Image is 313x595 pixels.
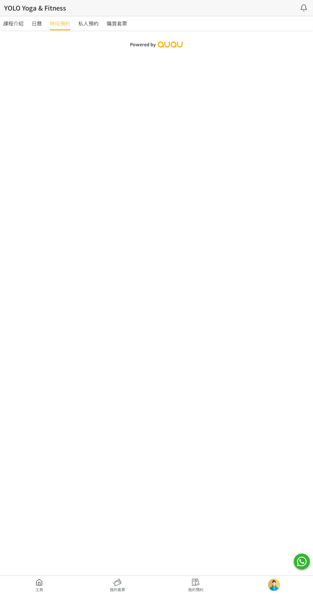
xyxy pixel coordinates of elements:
[107,16,127,30] a: 購買套票
[32,19,42,27] span: 日曆
[50,19,70,27] span: 時段預約
[3,16,24,30] a: 課程介紹
[78,16,99,30] a: 私人預約
[78,19,99,27] span: 私人預約
[3,19,24,27] span: 課程介紹
[50,16,70,30] a: 時段預約
[107,19,127,27] span: 購買套票
[32,16,42,30] a: 日曆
